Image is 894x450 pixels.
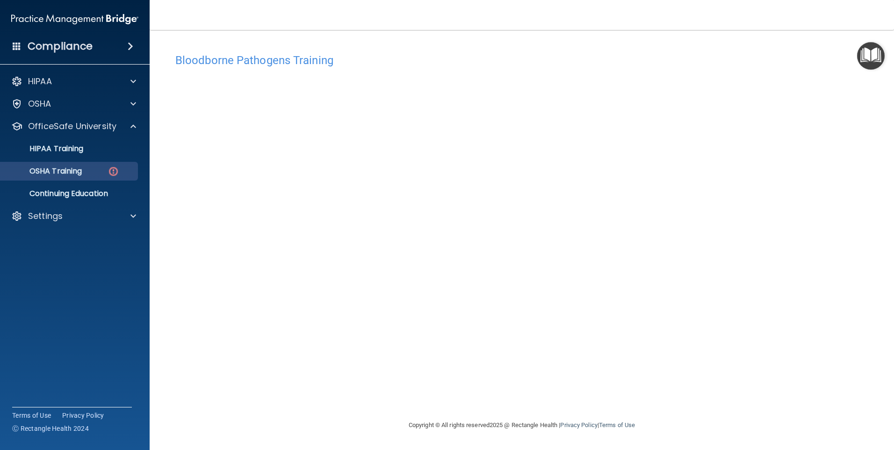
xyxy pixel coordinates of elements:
[28,98,51,109] p: OSHA
[857,42,885,70] button: Open Resource Center
[11,76,136,87] a: HIPAA
[351,410,692,440] div: Copyright © All rights reserved 2025 @ Rectangle Health | |
[11,98,136,109] a: OSHA
[28,210,63,222] p: Settings
[11,121,136,132] a: OfficeSafe University
[11,210,136,222] a: Settings
[28,121,116,132] p: OfficeSafe University
[732,384,883,421] iframe: Drift Widget Chat Controller
[175,72,868,359] iframe: bbp
[28,76,52,87] p: HIPAA
[6,189,134,198] p: Continuing Education
[599,421,635,428] a: Terms of Use
[12,411,51,420] a: Terms of Use
[560,421,597,428] a: Privacy Policy
[6,167,82,176] p: OSHA Training
[6,144,83,153] p: HIPAA Training
[175,54,868,66] h4: Bloodborne Pathogens Training
[12,424,89,433] span: Ⓒ Rectangle Health 2024
[108,166,119,177] img: danger-circle.6113f641.png
[28,40,93,53] h4: Compliance
[11,10,138,29] img: PMB logo
[62,411,104,420] a: Privacy Policy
